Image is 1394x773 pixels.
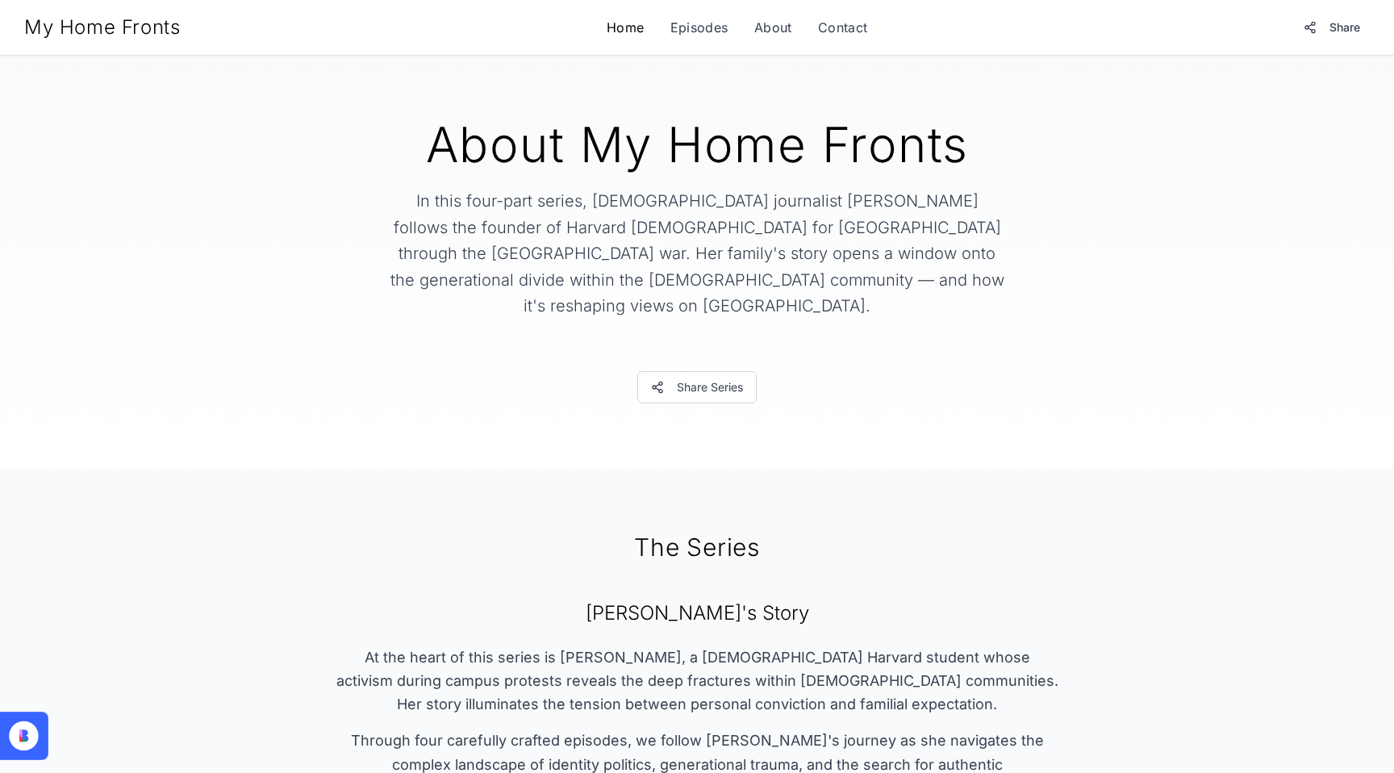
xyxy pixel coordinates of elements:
p: At the heart of this series is [PERSON_NAME], a [DEMOGRAPHIC_DATA] Harvard student whose activism... [336,646,1058,717]
button: Share Series [637,371,757,403]
span: Share [1329,19,1360,36]
a: Episodes [670,18,728,37]
h3: [PERSON_NAME]'s Story [336,600,1058,626]
a: About [754,18,792,37]
h2: The Series [232,533,1162,562]
p: In this four-part series, [DEMOGRAPHIC_DATA] journalist [PERSON_NAME] follows the founder of Harv... [387,188,1007,320]
a: My Home Fronts [24,15,180,40]
a: Contact [818,18,868,37]
h1: About My Home Fronts [336,120,1058,169]
button: Share [1294,13,1370,42]
a: Home [607,18,645,37]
